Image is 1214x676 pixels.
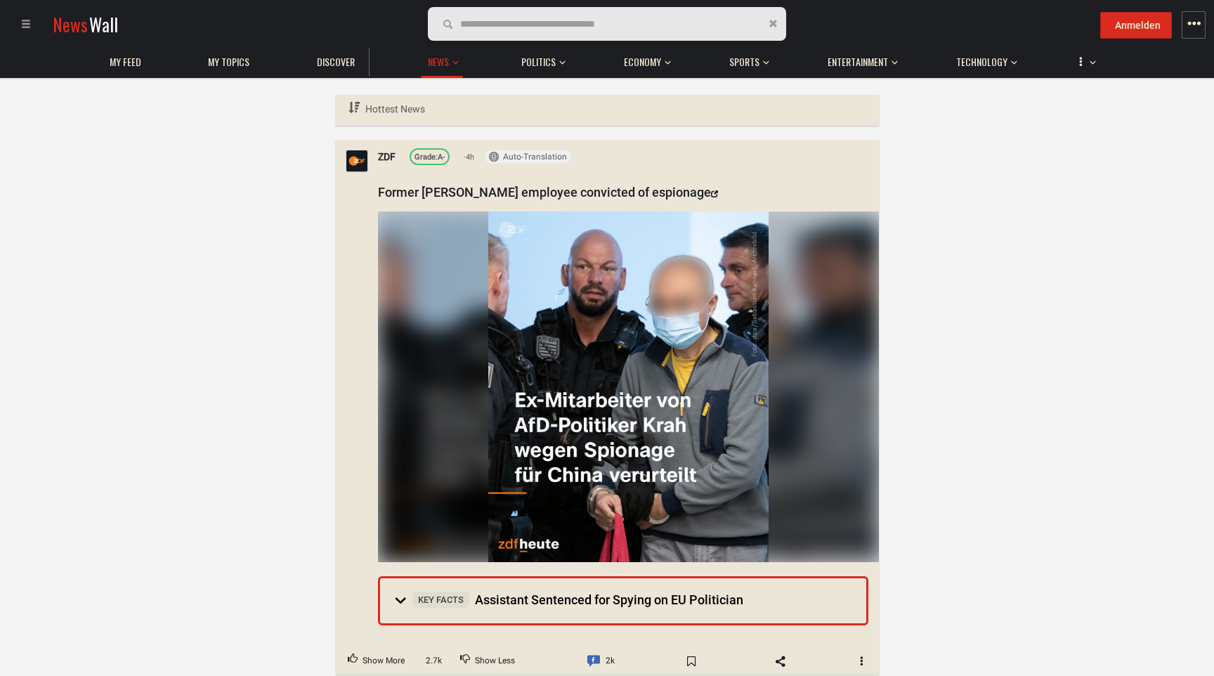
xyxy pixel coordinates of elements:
span: Politics [521,56,556,68]
button: Entertainment [821,42,898,76]
a: Sports [722,48,766,76]
button: Auto-Translation [485,150,571,163]
button: Politics [514,42,566,76]
a: Comment [575,648,626,675]
span: News [428,56,449,68]
button: News [421,42,463,78]
img: Post Image 23507388 [488,212,768,562]
button: Upvote [336,648,417,675]
button: Downvote [448,648,527,675]
button: Economy [617,42,671,76]
span: Wall [89,11,118,37]
a: News [421,48,456,76]
button: Technology [949,42,1017,76]
span: News [53,11,88,37]
span: 2k [605,652,614,670]
div: A- [415,151,445,164]
a: Grade:A- [410,148,450,165]
span: Show Less [475,652,515,670]
a: Hottest News [346,95,427,124]
span: Entertainment [828,56,888,68]
button: Anmelden [1100,12,1172,39]
span: Technology [956,56,1007,68]
span: Assistant Sentenced for Spying on EU Politician [412,592,743,607]
a: Entertainment [821,48,895,76]
span: Anmelden [1115,20,1161,31]
span: Discover [317,56,355,68]
span: 4h [464,151,474,164]
summary: Key FactsAssistant Sentenced for Spying on EU Politician [380,578,866,623]
span: My Feed [110,56,141,68]
span: 2.7k [422,654,446,668]
span: Economy [624,56,661,68]
span: Grade: [415,152,438,162]
button: Sports [722,42,769,76]
span: Bookmark [671,650,712,672]
a: Politics [514,48,563,76]
a: NewsWall [53,11,118,37]
span: Sports [729,56,759,68]
span: Key Facts [412,592,469,608]
a: Economy [617,48,668,76]
img: Profile picture of ZDF [346,150,367,171]
span: Hottest News [365,103,425,115]
span: Share [759,650,800,672]
a: Technology [949,48,1014,76]
a: Former [PERSON_NAME] employee convicted of espionage [378,185,718,200]
img: 556027917_1280279284142374_8667338124005749194_n.jpg [378,212,879,562]
span: My topics [208,56,249,68]
span: Show More [363,652,405,670]
a: ZDF [378,149,396,164]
